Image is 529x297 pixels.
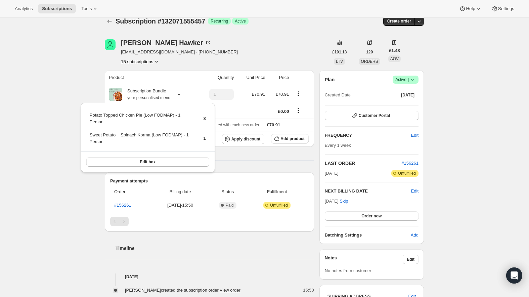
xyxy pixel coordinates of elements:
th: Product [105,70,197,85]
span: Subscriptions [42,6,72,11]
span: Recurring [211,18,228,24]
th: Price [267,70,291,85]
span: Unfulfilled [270,203,288,208]
button: Create order [383,16,415,26]
span: £0.00 [278,109,289,114]
span: Settings [498,6,514,11]
button: Edit [411,188,418,195]
span: Tools [81,6,92,11]
span: [PERSON_NAME] created the subscription order. [125,288,240,293]
span: [EMAIL_ADDRESS][DOMAIN_NAME] · [PHONE_NUMBER] [121,49,238,55]
button: Apply discount [222,134,265,144]
h6: Batching Settings [325,232,411,239]
span: Skip [340,198,348,205]
span: Active [395,76,416,83]
span: Analytics [15,6,33,11]
button: Shipping actions [293,107,304,114]
span: 129 [366,49,373,55]
button: Customer Portal [325,111,418,120]
button: Edit [407,130,423,141]
button: Product actions [121,58,160,65]
h2: LAST ORDER [325,160,402,167]
h2: Plan [325,76,335,83]
button: Add [407,230,423,241]
th: Unit Price [236,70,267,85]
span: Add [411,232,418,239]
span: Unfulfilled [398,171,416,176]
div: Open Intercom Messenger [506,267,522,284]
span: £70.91 [252,92,265,97]
a: #156261 [401,161,418,166]
button: Subscriptions [105,16,114,26]
span: Created Date [325,92,351,98]
h4: [DATE] [105,273,314,280]
button: Order now [325,211,418,221]
td: Sweet Potato + Spinach Korma (Low FODMAP) - 1 Person [89,131,192,151]
span: AOV [390,56,399,61]
span: Order now [361,213,382,219]
small: your personalised menu [127,95,170,100]
div: Subscription Bundle [122,88,170,101]
img: product img [109,88,122,101]
button: Product actions [293,90,304,97]
span: [DATE] [325,170,339,177]
h2: FREQUENCY [325,132,411,139]
button: Subscriptions [38,4,76,13]
th: Quantity [197,70,236,85]
span: Add product [280,136,304,141]
span: LTV [336,59,343,64]
h2: Payment attempts [110,178,309,184]
span: Billing date [155,188,206,195]
h2: NEXT BILLING DATE [325,188,411,195]
button: Analytics [11,4,37,13]
h3: Notes [325,255,403,264]
span: Fulfillment [250,188,305,195]
button: 129 [362,47,377,57]
span: [DATE] · 15:50 [155,202,206,209]
span: £70.91 [267,122,280,127]
span: 8 [204,116,206,121]
span: £1.48 [389,47,400,54]
span: No notes from customer [325,268,371,273]
span: ORDERS [361,59,378,64]
span: Apply discount [231,136,261,142]
button: £191.13 [328,47,351,57]
span: Status [210,188,246,195]
span: Edit [411,132,418,139]
a: #156261 [114,203,131,208]
span: Every 1 week [325,143,351,148]
span: Help [466,6,475,11]
span: | [408,77,409,82]
span: £191.13 [332,49,347,55]
span: Edit box [140,159,156,165]
button: #156261 [401,160,418,167]
span: [DATE] [401,92,414,98]
button: Edit box [86,157,209,167]
button: Settings [487,4,518,13]
span: £70.91 [276,92,289,97]
span: Edit [407,257,414,262]
div: [PERSON_NAME] Hawker [121,39,211,46]
a: View order [220,288,240,293]
h2: Timeline [116,245,314,252]
span: 1 [204,136,206,141]
button: Skip [336,196,352,207]
span: Subscription #132071555457 [116,17,205,25]
nav: Pagination [110,217,309,226]
span: 15:50 [303,287,314,294]
span: Benjamin Hawker [105,39,116,50]
span: Paid [226,203,234,208]
button: Edit [403,255,418,264]
td: Potato Topped Chicken Pie (Low FODMAP) - 1 Person [89,112,192,131]
span: Create order [387,18,411,24]
span: Active [235,18,246,24]
button: Help [455,4,486,13]
button: [DATE] [397,90,418,100]
button: Tools [77,4,102,13]
th: Order [110,184,152,199]
span: [DATE] · [325,199,348,204]
span: Customer Portal [359,113,390,118]
button: Add product [271,134,308,143]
